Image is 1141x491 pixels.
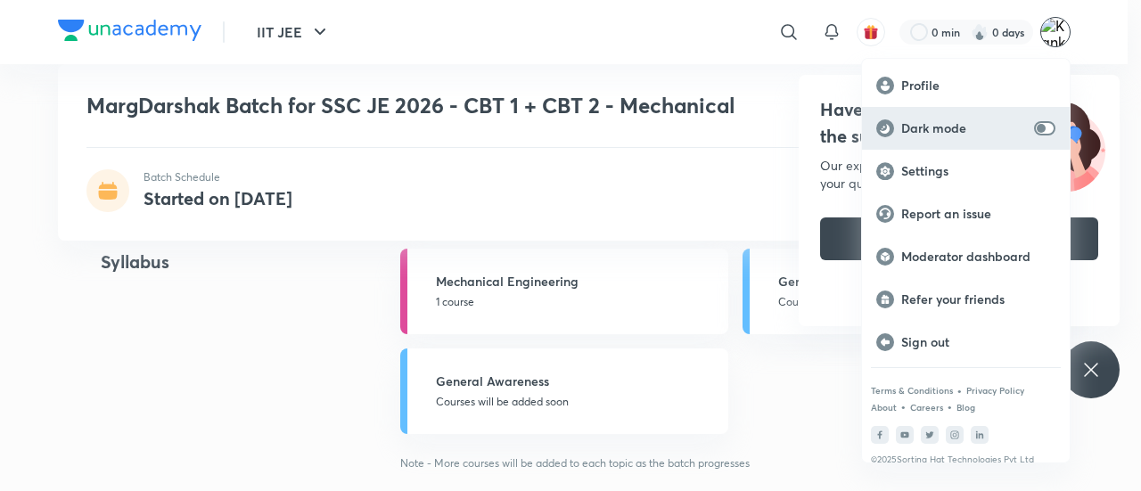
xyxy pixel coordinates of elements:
div: • [900,398,907,414]
a: Blog [956,402,975,413]
p: © 2025 Sorting Hat Technologies Pvt Ltd [871,454,1061,465]
a: Terms & Conditions [871,385,953,396]
div: • [947,398,953,414]
a: Profile [862,64,1070,107]
p: Refer your friends [901,291,1055,307]
a: About [871,402,897,413]
p: Report an issue [901,206,1055,222]
a: Privacy Policy [966,385,1024,396]
p: Profile [901,78,1055,94]
a: Settings [862,150,1070,192]
a: Careers [910,402,943,413]
p: Dark mode [901,120,1027,136]
div: • [956,382,963,398]
a: Refer your friends [862,278,1070,321]
p: Settings [901,163,1055,179]
p: Moderator dashboard [901,249,1055,265]
a: Moderator dashboard [862,235,1070,278]
p: Sign out [901,334,1055,350]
